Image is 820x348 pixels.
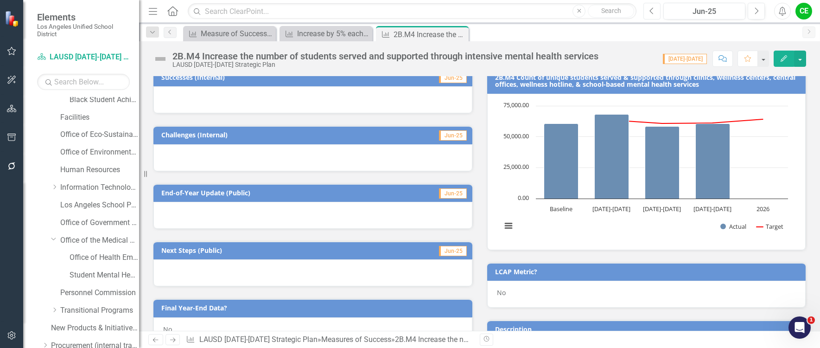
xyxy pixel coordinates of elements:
a: Black Student Achievement Plan [70,95,139,105]
button: Show Target [756,222,784,231]
a: Student Mental Health and Wellness Services [70,270,139,281]
h3: Challenges (Internal) [161,131,375,138]
text: [DATE]-[DATE] [643,205,681,213]
a: Los Angeles School Police [60,200,139,211]
h3: 2B.M4 Count of unique students served & supported through clinics, wellness centers, central offi... [495,74,801,88]
span: No [497,288,506,297]
a: Office of the Medical Director [60,235,139,246]
a: Measure of Success - Scorecard Report [185,28,273,39]
text: Baseline [549,205,572,213]
div: Jun-25 [667,6,742,17]
a: Facilities [60,112,139,123]
a: LAUSD [DATE]-[DATE] Strategic Plan [199,335,318,344]
span: Jun-25 [439,130,467,141]
span: Elements [37,12,130,23]
div: 2B.M4 Increase the number of students served and supported through intensive mental health services [394,29,466,40]
a: LAUSD [DATE]-[DATE] Strategic Plan [37,52,130,63]
path: 2022-2023, 68,095. Actual. [594,114,629,199]
div: Measure of Success - Scorecard Report [201,28,273,39]
text: 2026 [756,205,769,213]
text: [DATE]-[DATE] [592,205,630,213]
button: Show Actual [720,222,746,231]
g: Actual, series 1 of 2. Bar series with 5 bars. [544,106,763,199]
a: Office of Health Emergency Response and Support [70,252,139,263]
h3: Description [495,326,801,333]
a: Increase by 5% each year the number of students served and supported through intensive mental hea... [282,28,370,39]
a: Information Technology Services [60,182,139,193]
button: View chart menu, Chart [502,219,515,232]
h3: Successes (Internal) [161,74,372,81]
text: 50,000.00 [503,132,529,140]
h3: End-of-Year Update (Public) [161,189,393,196]
span: 1 [807,316,815,324]
h3: Final Year-End Data? [161,304,468,311]
img: Not Defined [153,52,168,66]
a: Office of Government Relations [60,218,139,228]
span: Jun-25 [439,188,467,199]
img: ClearPoint Strategy [5,10,21,26]
a: Office of Environmental Health and Safety [60,147,139,158]
text: 0.00 [518,193,529,202]
path: 2024-2025, 60,666. Actual. [695,123,730,199]
h3: LCAP Metric? [495,268,801,275]
a: Personnel Commission [60,288,139,298]
small: Los Angeles Unified School District [37,23,130,38]
span: No [163,325,172,334]
button: CE [795,3,812,19]
text: 25,000.00 [503,162,529,171]
div: » » [186,335,472,345]
text: [DATE]-[DATE] [693,205,731,213]
a: Human Resources [60,165,139,175]
svg: Interactive chart [497,101,793,240]
span: Jun-25 [439,73,467,83]
a: Measures of Success [321,335,391,344]
path: Baseline, 60,436. Actual. [544,123,578,199]
a: Transitional Programs [60,305,139,316]
a: New Products & Initiatives 2024-25 [51,323,139,334]
div: Chart. Highcharts interactive chart. [497,101,796,240]
a: Office of Eco-Sustainability [60,129,139,140]
iframe: Intercom live chat [788,316,811,339]
span: [DATE]-[DATE] [663,54,707,64]
span: Search [601,7,621,14]
h3: Next Steps (Public) [161,247,369,254]
input: Search ClearPoint... [188,3,636,19]
div: Increase by 5% each year the number of students served and supported through intensive mental hea... [297,28,370,39]
input: Search Below... [37,74,130,90]
text: 75,000.00 [503,101,529,109]
button: Jun-25 [663,3,745,19]
div: 2B.M4 Increase the number of students served and supported through intensive mental health services [172,51,598,61]
button: Search [588,5,634,18]
span: Jun-25 [439,246,467,256]
path: 2023-2024, 58,171. Actual. [645,126,679,199]
div: LAUSD [DATE]-[DATE] Strategic Plan [172,61,598,68]
div: 2B.M4 Increase the number of students served and supported through intensive mental health services [395,335,729,344]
